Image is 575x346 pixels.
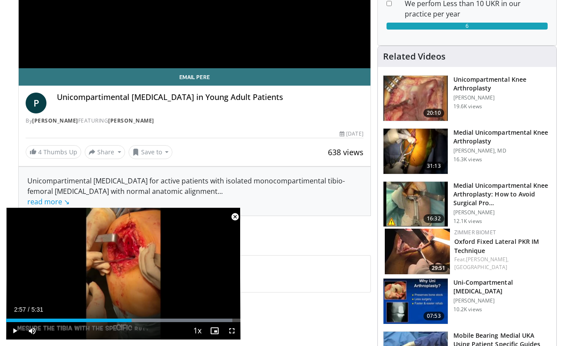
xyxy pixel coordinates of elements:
button: Save to [129,145,173,159]
div: Feat. [454,256,549,271]
a: [PERSON_NAME] [108,117,154,124]
h3: Unicompartmental Knee Arthroplasty [453,75,551,93]
img: 294122_0000_1.png.150x105_q85_crop-smart_upscale.jpg [383,129,448,174]
p: [PERSON_NAME], MD [453,147,551,154]
button: Mute [23,322,41,339]
p: [PERSON_NAME] [453,297,551,304]
button: Play [6,322,23,339]
div: 6 [387,23,548,30]
h4: Related Videos [383,51,446,62]
img: whit_3.png.150x105_q85_crop-smart_upscale.jpg [383,76,448,121]
span: 16:32 [423,214,444,223]
a: [PERSON_NAME] [32,117,78,124]
span: 07:53 [423,312,444,320]
a: P [26,93,46,113]
p: 16.3K views [453,156,482,163]
a: Zimmer Biomet [454,229,496,236]
span: 20:10 [423,109,444,117]
p: 10.2K views [453,306,482,313]
video-js: Video Player [6,208,241,340]
p: 19.6K views [453,103,482,110]
div: Unicompartimental [MEDICAL_DATA] for active patients with isolated monocompartimental tibio-femor... [27,176,362,207]
img: 3b1cd8cb-c291-4a02-b6ea-e2634d1e47bf.150x105_q85_crop-smart_upscale.jpg [385,229,450,274]
a: 20:10 Unicompartmental Knee Arthroplasty [PERSON_NAME] 19.6K views [383,75,551,121]
span: 5:31 [31,306,43,313]
div: [DATE] [340,130,363,138]
span: 4 [38,148,42,156]
button: Playback Rate [188,322,206,339]
h3: Medial Unicompartmental Knee Arthroplasty [453,128,551,146]
button: Close [226,208,244,226]
a: 4 Thumbs Up [26,145,81,159]
a: Oxford Fixed Lateral PKR IM Technique [454,237,539,255]
img: ros1_3.png.150x105_q85_crop-smart_upscale.jpg [383,279,448,324]
h3: Uni-Compartmental [MEDICAL_DATA] [453,278,551,296]
img: ZdWCH7dOnnmQ9vqn5hMDoxOmdtO6xlQD_1.150x105_q85_crop-smart_upscale.jpg [383,182,448,227]
button: Fullscreen [223,322,241,339]
button: Share [85,145,125,159]
h3: Medial Unicompartmental Knee Arthroplasty: How to Avoid Surgical Pro… [453,181,551,207]
a: read more ↘ [27,197,69,206]
span: / [28,306,30,313]
a: 29:51 [385,229,450,274]
a: Email Pere [19,68,370,86]
a: [PERSON_NAME], [GEOGRAPHIC_DATA] [454,256,509,271]
a: 07:53 Uni-Compartmental [MEDICAL_DATA] [PERSON_NAME] 10.2K views [383,278,551,324]
a: 31:13 Medial Unicompartmental Knee Arthroplasty [PERSON_NAME], MD 16.3K views [383,128,551,174]
a: 16:32 Medial Unicompartmental Knee Arthroplasty: How to Avoid Surgical Pro… [PERSON_NAME] 12.1K v... [383,181,551,227]
p: [PERSON_NAME] [453,209,551,216]
span: ... [27,186,223,206]
span: 31:13 [423,162,444,170]
span: 638 views [328,147,364,157]
p: 12.1K views [453,218,482,225]
span: 29:51 [429,264,448,272]
div: Progress Bar [6,319,241,322]
div: By FEATURING [26,117,364,125]
h4: Unicompartimental [MEDICAL_DATA] in Young Adult Patients [57,93,364,102]
button: Enable picture-in-picture mode [206,322,223,339]
span: 2:57 [14,306,26,313]
p: [PERSON_NAME] [453,94,551,101]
